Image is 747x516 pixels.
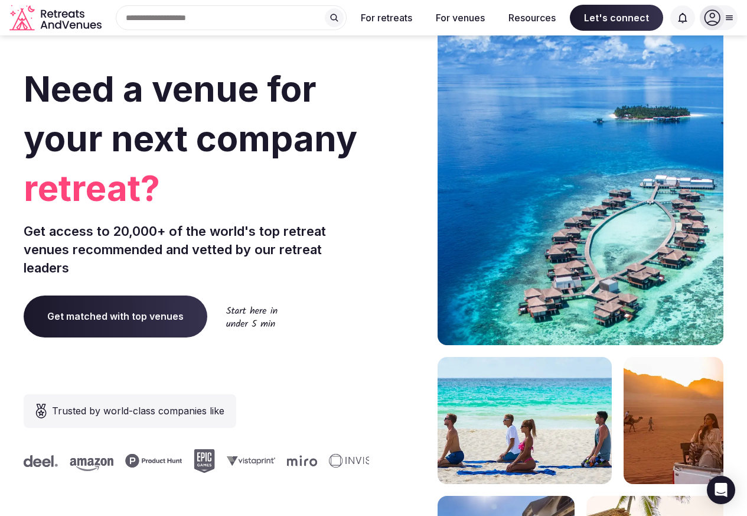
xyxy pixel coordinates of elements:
[226,306,278,327] img: Start here in under 5 min
[329,454,394,468] svg: Invisible company logo
[351,5,422,31] button: For retreats
[570,5,663,31] span: Let's connect
[227,456,275,466] svg: Vistaprint company logo
[24,222,369,277] p: Get access to 20,000+ of the world's top retreat venues recommended and vetted by our retreat lea...
[194,449,215,473] svg: Epic Games company logo
[24,163,369,213] span: retreat?
[426,5,494,31] button: For venues
[438,357,612,484] img: yoga on tropical beach
[624,357,723,484] img: woman sitting in back of truck with camels
[9,5,104,31] svg: Retreats and Venues company logo
[52,404,224,418] span: Trusted by world-class companies like
[24,455,58,467] svg: Deel company logo
[24,67,357,160] span: Need a venue for your next company
[499,5,565,31] button: Resources
[287,455,317,466] svg: Miro company logo
[24,296,207,337] a: Get matched with top venues
[707,476,735,504] div: Open Intercom Messenger
[9,5,104,31] a: Visit the homepage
